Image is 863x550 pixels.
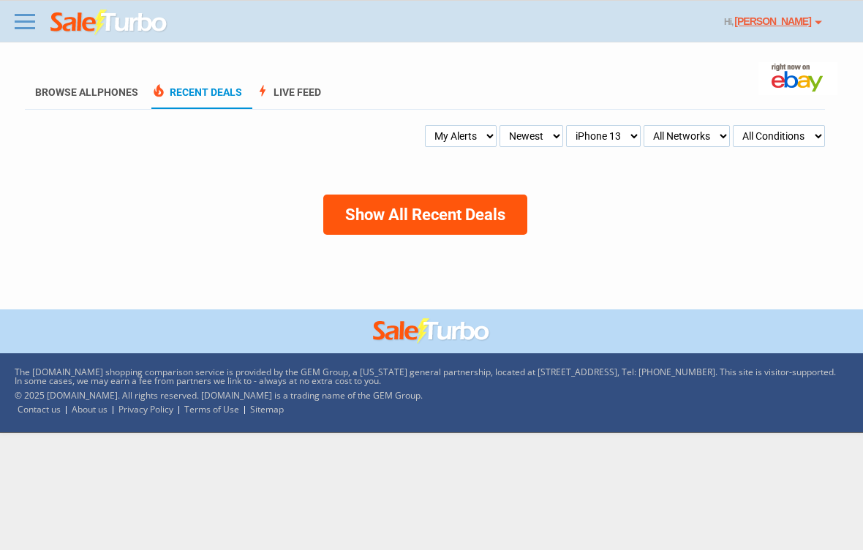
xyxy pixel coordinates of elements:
[18,403,61,415] a: Contact us
[373,318,491,344] img: saleturbo.com
[255,83,270,98] span: bolt
[255,86,321,109] a: boltLive Feed
[734,15,810,27] u: [PERSON_NAME]
[250,403,284,415] a: Sitemap
[97,86,138,98] span: Phones
[724,9,833,42] div: Hi,
[323,195,527,235] button: Show All Recent Deals
[72,403,108,415] a: About us
[118,403,173,415] a: Privacy Policy
[35,86,138,98] a: Browse AllPhones
[184,403,239,415] a: Terms of Use
[151,83,166,98] span: local_fire_department
[50,10,168,36] img: saleturbo.com - Online Deals and Discount Coupons
[15,391,841,400] p: © 2025 [DOMAIN_NAME]. All rights reserved. [DOMAIN_NAME] is a trading name of the GEM Group.
[151,86,242,109] a: local_fire_departmentRecent Deals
